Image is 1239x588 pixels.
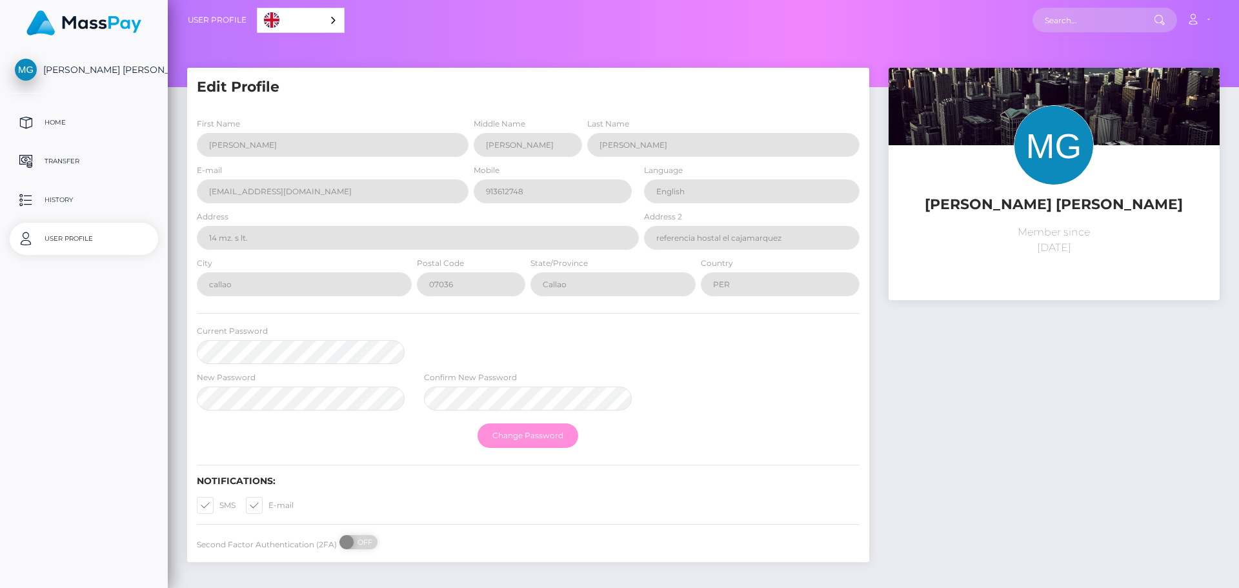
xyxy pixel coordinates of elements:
[644,211,682,223] label: Address 2
[889,68,1220,289] img: ...
[474,165,499,176] label: Mobile
[474,118,525,130] label: Middle Name
[15,229,153,248] p: User Profile
[197,165,222,176] label: E-mail
[197,325,268,337] label: Current Password
[26,10,141,35] img: MassPay
[478,423,578,448] button: Change Password
[10,223,158,255] a: User Profile
[257,8,345,33] div: Language
[257,8,345,33] aside: Language selected: English
[424,372,517,383] label: Confirm New Password
[188,6,247,34] a: User Profile
[197,372,256,383] label: New Password
[898,195,1210,215] h5: [PERSON_NAME] [PERSON_NAME]
[347,535,379,549] span: OFF
[701,258,733,269] label: Country
[246,497,294,514] label: E-mail
[197,476,860,487] h6: Notifications:
[197,77,860,97] h5: Edit Profile
[10,145,158,177] a: Transfer
[15,152,153,171] p: Transfer
[197,539,337,551] label: Second Factor Authentication (2FA)
[10,64,158,76] span: [PERSON_NAME] [PERSON_NAME]
[644,165,683,176] label: Language
[10,106,158,139] a: Home
[197,258,212,269] label: City
[197,211,228,223] label: Address
[197,497,236,514] label: SMS
[587,118,629,130] label: Last Name
[15,190,153,210] p: History
[1032,8,1154,32] input: Search...
[15,113,153,132] p: Home
[417,258,464,269] label: Postal Code
[530,258,588,269] label: State/Province
[898,225,1210,256] p: Member since [DATE]
[197,118,240,130] label: First Name
[257,8,344,32] a: English
[10,184,158,216] a: History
